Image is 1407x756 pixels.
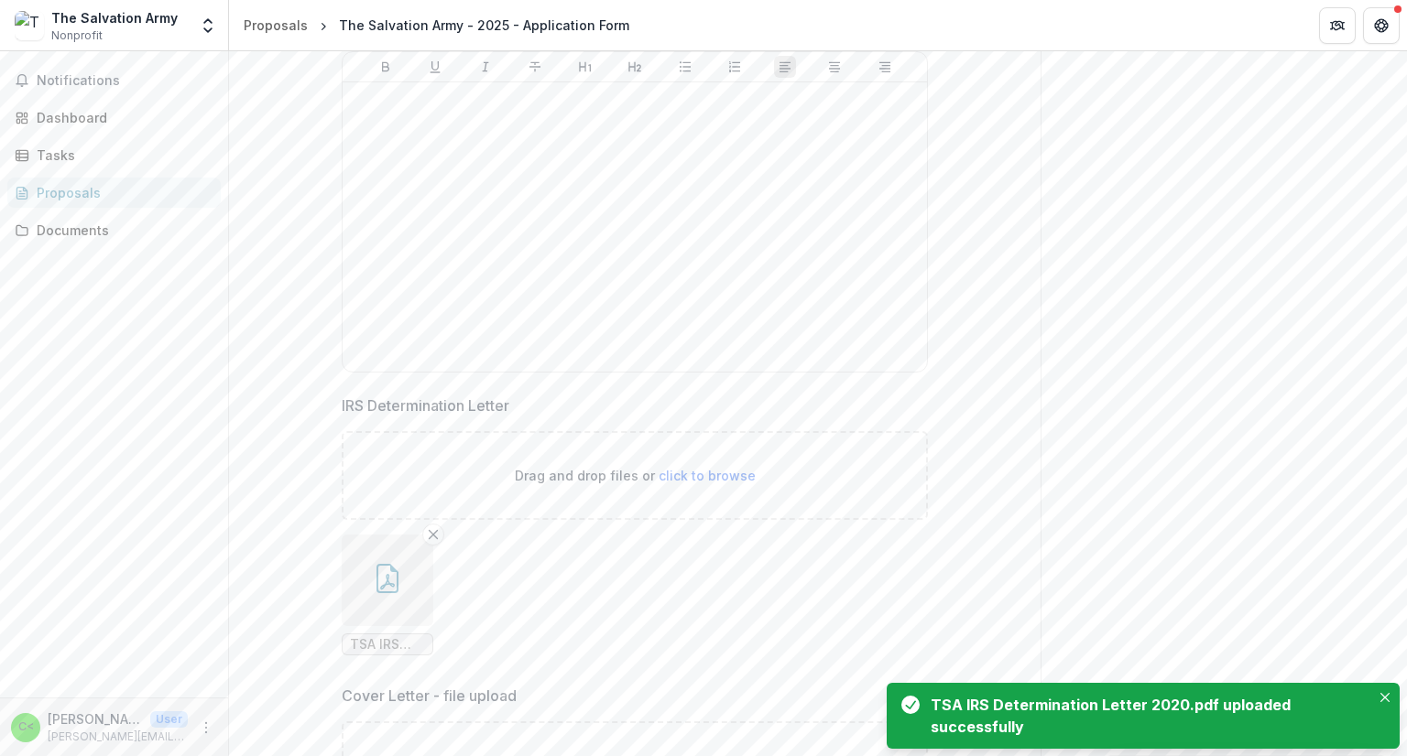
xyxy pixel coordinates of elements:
a: Dashboard [7,103,221,133]
p: Drag and drop files or [515,466,756,485]
p: Cover Letter - file upload [342,685,517,707]
p: IRS Determination Letter [342,394,509,416]
button: Get Help [1363,7,1400,44]
span: Nonprofit [51,27,103,44]
button: More [195,717,217,739]
button: Bullet List [674,56,696,78]
div: Documents [37,221,206,240]
button: Strike [524,56,546,78]
a: Documents [7,215,221,245]
button: Align Right [874,56,896,78]
button: Italicize [474,56,496,78]
button: Align Left [774,56,796,78]
div: The Salvation Army - 2025 - Application Form [339,16,629,35]
p: User [150,711,188,728]
p: [PERSON_NAME][EMAIL_ADDRESS][PERSON_NAME][DOMAIN_NAME] [48,729,188,745]
button: Partners [1319,7,1356,44]
button: Heading 1 [574,56,596,78]
span: click to browse [659,468,756,483]
button: Close [1374,686,1396,708]
img: The Salvation Army [15,11,44,40]
a: Proposals [7,178,221,208]
button: Heading 2 [624,56,646,78]
button: Underline [424,56,446,78]
span: TSA IRS Determination Letter 2020.pdf [350,637,425,653]
button: Align Center [823,56,845,78]
div: TSA IRS Determination Letter 2020.pdf uploaded successfully [931,694,1363,738]
div: Dashboard [37,108,206,127]
button: Remove File [422,524,444,545]
div: Christina Gerard <christina.gerard@uss.salvationarmy.org> [18,721,34,733]
div: Proposals [244,16,308,35]
nav: breadcrumb [236,12,637,38]
div: Proposals [37,183,206,202]
button: Bold [375,56,397,78]
div: Remove FileTSA IRS Determination Letter 2020.pdf [342,535,433,655]
span: Notifications [37,73,213,89]
div: Notifications-bottom-right [879,675,1407,756]
div: Tasks [37,146,206,165]
button: Open entity switcher [195,7,221,44]
a: Tasks [7,140,221,170]
p: [PERSON_NAME] <[PERSON_NAME][EMAIL_ADDRESS][PERSON_NAME][DOMAIN_NAME]> [48,709,143,729]
button: Notifications [7,66,221,95]
button: Ordered List [724,56,746,78]
div: The Salvation Army [51,8,178,27]
a: Proposals [236,12,315,38]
